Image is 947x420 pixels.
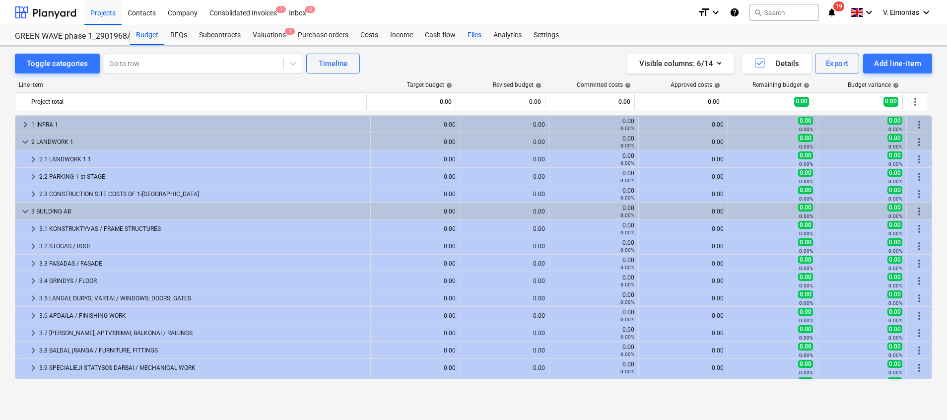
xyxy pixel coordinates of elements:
small: 0.00% [888,179,902,184]
div: 0.00 [375,139,456,145]
small: 0.00% [888,161,902,167]
small: 0.00% [799,231,813,236]
a: Settings [528,25,565,45]
a: RFQs [164,25,193,45]
div: 0.00 [464,278,545,284]
div: 0.00 [553,187,634,201]
i: keyboard_arrow_down [710,6,722,18]
div: 0.00 [639,94,720,110]
span: More actions [913,223,925,235]
small: 0.00% [888,318,902,323]
div: Toggle categories [27,57,88,70]
small: 0.00% [888,231,902,236]
div: Add line-item [874,57,921,70]
div: 0.00 [464,312,545,319]
div: 0.00 [375,347,456,354]
a: Valuations1 [247,25,292,45]
div: 0.00 [553,135,634,149]
span: keyboard_arrow_down [19,206,31,217]
span: More actions [913,119,925,131]
div: 3 BUILDING AB [31,204,366,219]
span: More actions [913,206,925,217]
small: 0.00% [888,213,902,219]
div: 0.00 [643,208,724,215]
button: Add line-item [863,54,932,73]
div: 0.00 [643,312,724,319]
span: keyboard_arrow_right [27,153,39,165]
div: Analytics [487,25,528,45]
div: 0.00 [553,118,634,132]
div: 0.00 [553,170,634,184]
div: 0.00 [375,312,456,319]
span: 0.00 [887,186,902,194]
span: More actions [913,171,925,183]
span: keyboard_arrow_right [27,292,39,304]
button: Details [742,54,811,73]
button: Timeline [306,54,360,73]
a: Purchase orders [292,25,354,45]
div: Remaining budget [752,81,810,88]
span: More actions [909,96,921,108]
small: 0.00% [620,334,634,340]
div: 0.00 [464,139,545,145]
span: 0.00 [794,97,809,106]
span: 0.00 [798,169,813,177]
div: 3.7 [PERSON_NAME], APTVĖRIMAI, BALKONAI / RAILINGS [39,325,366,341]
span: keyboard_arrow_right [27,345,39,356]
div: 0.00 [553,152,634,166]
span: 0.00 [887,221,902,229]
span: search [754,8,762,16]
div: 0.00 [464,225,545,232]
div: Budget [130,25,164,45]
div: 0.00 [643,330,724,337]
span: More actions [913,362,925,374]
div: 0.00 [643,121,724,128]
div: Cash flow [419,25,462,45]
div: Export [826,57,849,70]
span: 0.00 [798,221,813,229]
span: 0.00 [887,308,902,316]
span: More actions [913,310,925,322]
span: help [534,82,541,88]
div: 0.00 [375,278,456,284]
small: 0.00% [620,230,634,235]
small: 0.00% [888,196,902,202]
span: 0.00 [887,151,902,159]
i: Knowledge base [730,6,740,18]
span: keyboard_arrow_right [19,119,31,131]
span: keyboard_arrow_right [27,258,39,270]
div: 0.00 [460,94,541,110]
span: 0.00 [798,238,813,246]
span: 0.00 [887,117,902,125]
div: 2.3 CONSTRUCTION SITE COSTS OF 1-[GEOGRAPHIC_DATA] [39,186,366,202]
div: Committed costs [577,81,631,88]
div: 2 LANDWORK 1 [31,134,366,150]
div: Project total [31,94,362,110]
span: 0.00 [798,343,813,350]
span: help [623,82,631,88]
span: 0.00 [887,204,902,211]
div: GREEN WAVE phase 1_2901968/2901969/2901972 [15,31,118,42]
small: 0.00% [799,335,813,341]
div: 0.00 [375,243,456,250]
div: 0.00 [553,344,634,357]
small: 0.00% [620,126,634,131]
div: 1 INFRA 1 [31,117,366,133]
small: 0.00% [888,266,902,271]
span: help [891,82,899,88]
span: 0.00 [798,256,813,264]
div: 0.00 [375,260,456,267]
span: 1 [285,28,295,35]
div: Target budget [407,81,452,88]
small: 0.00% [888,127,902,132]
div: 3.3 FASADAS / FASADE [39,256,366,272]
div: 0.00 [549,94,630,110]
div: 0.00 [643,173,724,180]
a: Income [384,25,419,45]
div: Approved costs [671,81,720,88]
div: 3.10 NENUMATYTI DARBAI [39,377,366,393]
div: 3.1 KONSTRUKTYVAS / FRAME STRUCTURES [39,221,366,237]
div: Files [462,25,487,45]
button: Search [749,4,819,21]
span: 0.00 [798,273,813,281]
